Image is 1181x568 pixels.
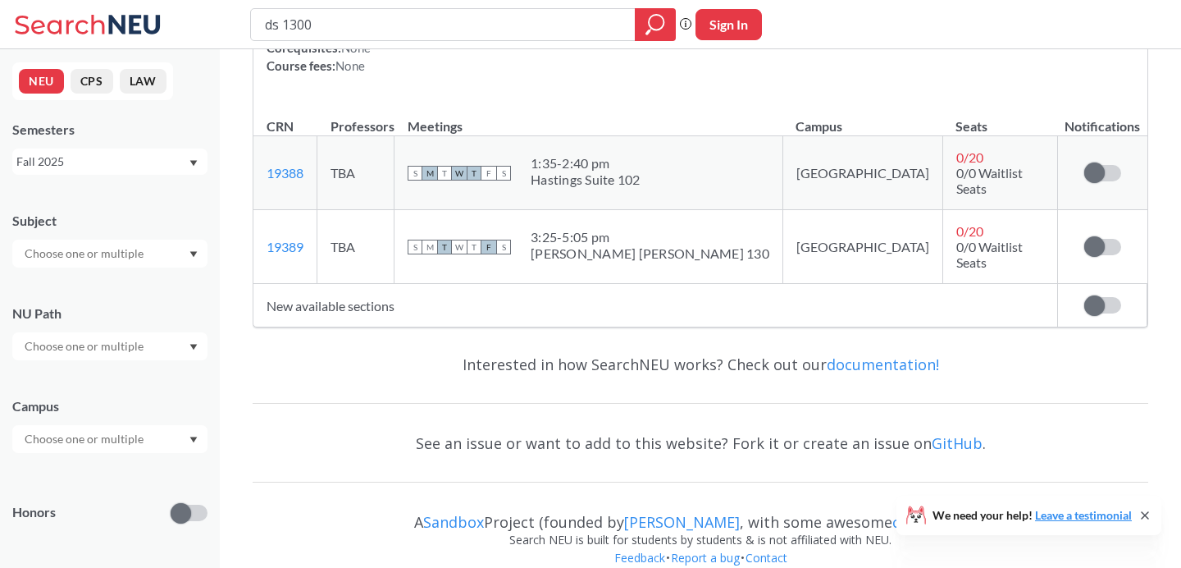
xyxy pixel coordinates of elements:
[531,245,769,262] div: [PERSON_NAME] [PERSON_NAME] 130
[423,512,484,532] a: Sandbox
[263,11,623,39] input: Class, professor, course number, "phrase"
[437,166,452,181] span: T
[422,240,437,254] span: M
[16,337,154,356] input: Choose one or multiple
[253,284,1058,328] td: New available sections
[253,531,1148,549] div: Search NEU is built for students by students & is not affiliated with NEU.
[782,101,942,136] th: Campus
[531,229,769,245] div: 3:25 - 5:05 pm
[467,240,481,254] span: T
[19,69,64,94] button: NEU
[12,121,207,139] div: Semesters
[16,429,154,449] input: Choose one or multiple
[496,166,511,181] span: S
[496,240,511,254] span: S
[12,240,207,268] div: Dropdown arrow
[12,305,207,323] div: NU Path
[645,13,665,36] svg: magnifying glass
[16,153,188,171] div: Fall 2025
[956,149,983,165] span: 0 / 20
[531,172,641,188] div: Hastings Suite 102
[12,332,207,360] div: Dropdown arrow
[408,166,422,181] span: S
[267,239,303,254] a: 19389
[956,239,1023,270] span: 0/0 Waitlist Seats
[745,550,788,566] a: Contact
[12,149,207,175] div: Fall 2025Dropdown arrow
[267,117,294,135] div: CRN
[1058,101,1147,136] th: Notifications
[422,166,437,181] span: M
[635,8,676,41] div: magnifying glass
[827,355,939,374] a: documentation!
[481,166,496,181] span: F
[452,240,467,254] span: W
[613,550,666,566] a: Feedback
[189,160,198,167] svg: Dropdown arrow
[317,210,394,284] td: TBA
[120,69,166,94] button: LAW
[437,240,452,254] span: T
[189,251,198,258] svg: Dropdown arrow
[253,498,1148,531] div: A Project (founded by , with some awesome )
[1035,508,1132,522] a: Leave a testimonial
[956,165,1023,196] span: 0/0 Waitlist Seats
[253,419,1148,467] div: See an issue or want to add to this website? Fork it or create an issue on .
[932,433,983,453] a: GitHub
[317,136,394,210] td: TBA
[408,240,422,254] span: S
[695,9,762,40] button: Sign In
[394,101,783,136] th: Meetings
[12,397,207,415] div: Campus
[782,210,942,284] td: [GEOGRAPHIC_DATA]
[189,437,198,443] svg: Dropdown arrow
[71,69,113,94] button: CPS
[956,223,983,239] span: 0 / 20
[189,344,198,350] svg: Dropdown arrow
[892,512,983,532] a: contributors
[253,341,1148,388] div: Interested in how SearchNEU works? Check out our
[942,101,1057,136] th: Seats
[932,510,1132,521] span: We need your help!
[670,550,741,566] a: Report a bug
[12,212,207,230] div: Subject
[12,503,56,522] p: Honors
[531,155,641,172] div: 1:35 - 2:40 pm
[317,101,394,136] th: Professors
[452,166,467,181] span: W
[481,240,496,254] span: F
[12,425,207,453] div: Dropdown arrow
[782,136,942,210] td: [GEOGRAPHIC_DATA]
[267,165,303,181] a: 19388
[16,244,154,263] input: Choose one or multiple
[624,512,740,532] a: [PERSON_NAME]
[335,58,365,73] span: None
[467,166,481,181] span: T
